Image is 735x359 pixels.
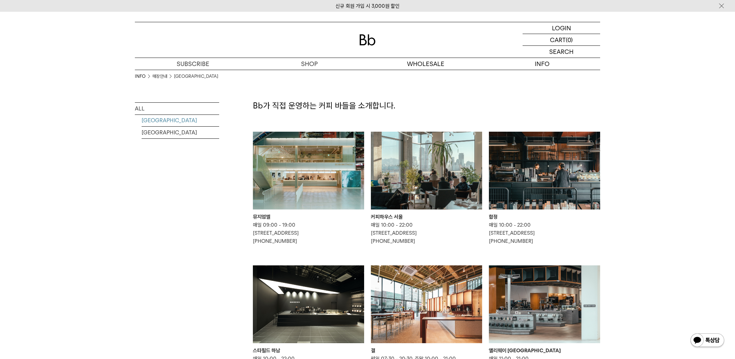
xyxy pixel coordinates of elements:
div: 합정 [489,213,600,221]
div: 뮤지엄엘 [253,213,364,221]
img: 로고 [359,34,376,45]
p: INFO [484,58,600,70]
p: LOGIN [552,22,571,34]
img: 결 [371,265,482,343]
p: WHOLESALE [367,58,484,70]
p: (0) [566,34,573,45]
p: Bb가 직접 운영하는 커피 바들을 소개합니다. [253,100,600,111]
img: 합정 [489,132,600,209]
div: 앨리웨이 [GEOGRAPHIC_DATA] [489,347,600,355]
div: 스타필드 하남 [253,347,364,355]
li: INFO [135,73,152,80]
p: 매일 09:00 - 19:00 [STREET_ADDRESS] [PHONE_NUMBER] [253,221,364,245]
img: 카카오톡 채널 1:1 채팅 버튼 [690,333,725,349]
a: 합정 합정 매일 10:00 - 22:00[STREET_ADDRESS][PHONE_NUMBER] [489,132,600,245]
a: 신규 회원 가입 시 3,000원 할인 [335,3,400,9]
a: 커피하우스 서울 커피하우스 서울 매일 10:00 - 22:00[STREET_ADDRESS][PHONE_NUMBER] [371,132,482,245]
img: 커피하우스 서울 [371,132,482,209]
div: 결 [371,347,482,355]
a: [GEOGRAPHIC_DATA] [142,127,219,138]
p: CART [550,34,566,45]
img: 스타필드 하남 [253,265,364,343]
a: [GEOGRAPHIC_DATA] [174,73,218,80]
p: SEARCH [549,46,574,58]
a: 매장안내 [152,73,167,80]
div: 커피하우스 서울 [371,213,482,221]
a: ALL [135,103,219,115]
a: 뮤지엄엘 뮤지엄엘 매일 09:00 - 19:00[STREET_ADDRESS][PHONE_NUMBER] [253,132,364,245]
img: 뮤지엄엘 [253,132,364,209]
a: LOGIN [523,22,600,34]
a: CART (0) [523,34,600,46]
a: SUBSCRIBE [135,58,251,70]
a: SHOP [251,58,367,70]
a: [GEOGRAPHIC_DATA] [142,115,219,126]
img: 앨리웨이 인천 [489,265,600,343]
p: 매일 10:00 - 22:00 [STREET_ADDRESS] [PHONE_NUMBER] [489,221,600,245]
p: 매일 10:00 - 22:00 [STREET_ADDRESS] [PHONE_NUMBER] [371,221,482,245]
